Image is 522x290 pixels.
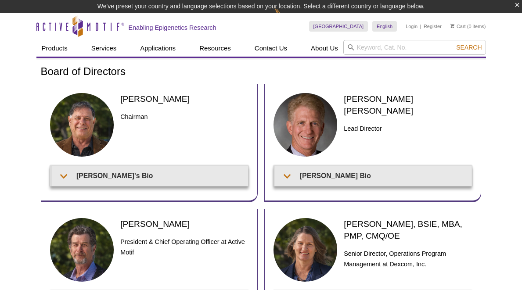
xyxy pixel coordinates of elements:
[86,40,122,57] a: Services
[249,40,292,57] a: Contact Us
[406,23,418,29] a: Login
[50,93,114,157] img: Joe headshot
[450,23,466,29] a: Cart
[420,21,421,32] li: |
[343,40,486,55] input: Keyword, Cat. No.
[450,24,454,28] img: Your Cart
[120,93,248,105] h2: [PERSON_NAME]
[454,43,484,51] button: Search
[344,248,472,269] h3: Senior Director, Operations Program Management at Dexcom, Inc.
[309,21,368,32] a: [GEOGRAPHIC_DATA]
[306,40,343,57] a: About Us
[41,66,482,79] h1: Board of Directors
[274,218,338,282] img: Tammy Brach headshot
[129,24,216,32] h2: Enabling Epigenetics Research
[456,44,482,51] span: Search
[120,218,248,230] h2: [PERSON_NAME]
[275,166,472,186] summary: [PERSON_NAME] Bio
[344,123,472,134] h3: Lead Director
[424,23,442,29] a: Register
[120,111,248,122] h3: Chairman
[372,21,397,32] a: English
[135,40,181,57] a: Applications
[450,21,486,32] li: (0 items)
[194,40,236,57] a: Resources
[344,93,472,117] h2: [PERSON_NAME] [PERSON_NAME]
[120,236,248,258] h3: President & Chief Operating Officer at Active Motif
[344,218,472,242] h2: [PERSON_NAME], BSIE, MBA, PMP, CMQ/OE
[274,7,298,27] img: Change Here
[52,166,248,186] summary: [PERSON_NAME]'s Bio
[274,93,338,157] img: Wainwright headshot
[50,218,114,282] img: Ted DeFrank headshot
[36,40,73,57] a: Products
